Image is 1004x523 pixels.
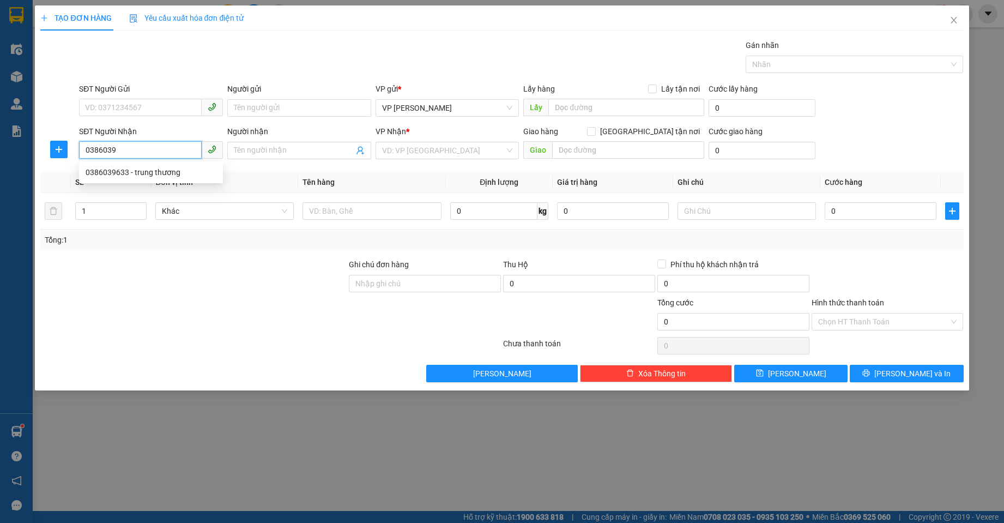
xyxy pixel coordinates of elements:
span: [PERSON_NAME] [768,368,826,380]
span: plus [40,14,48,22]
input: Ghi chú đơn hàng [349,275,501,292]
span: Tổng cước [657,298,693,307]
button: plus [945,202,959,220]
span: close [949,16,958,25]
span: phone [208,103,216,111]
span: Khác [162,203,287,219]
button: printer[PERSON_NAME] và In [850,365,963,382]
span: Lấy tận nơi [657,83,704,95]
span: [GEOGRAPHIC_DATA] tận nơi [596,125,704,137]
button: plus [50,141,68,158]
div: VP gửi [376,83,519,95]
input: Cước lấy hàng [709,99,815,117]
b: Duy Khang Limousine [88,13,219,26]
span: save [756,369,764,378]
span: phone [208,145,216,154]
div: Người gửi [227,83,371,95]
label: Gán nhãn [746,41,779,50]
div: Chưa thanh toán [502,338,656,357]
span: printer [862,369,870,378]
input: Dọc đường [548,99,704,116]
span: Giá trị hàng [557,178,597,187]
span: user-add [356,146,365,155]
span: delete [626,369,634,378]
input: Ghi Chú [678,202,816,220]
button: save[PERSON_NAME] [734,365,848,382]
span: plus [51,145,67,154]
th: Ghi chú [673,172,820,193]
div: 0386039633 - trung thương [86,166,216,178]
span: Thu Hộ [503,260,528,269]
input: Dọc đường [552,141,704,159]
span: Xóa Thông tin [638,368,686,380]
span: Cước hàng [825,178,862,187]
div: SĐT Người Gửi [79,83,223,95]
li: Hotline: 19003086 [61,40,247,54]
span: TẠO ĐƠN HÀNG [40,14,111,22]
span: Lấy [523,99,548,116]
button: [PERSON_NAME] [426,365,578,382]
button: deleteXóa Thông tin [580,365,732,382]
input: Cước giao hàng [709,142,815,159]
div: 0386039633 - trung thương [79,164,223,181]
span: SL [75,178,84,187]
div: SĐT Người Nhận [79,125,223,137]
label: Ghi chú đơn hàng [349,260,409,269]
div: Tổng: 1 [45,234,388,246]
label: Cước lấy hàng [709,85,758,93]
img: logo.jpg [14,14,68,68]
b: Gửi khách hàng [102,56,204,70]
span: kg [537,202,548,220]
span: Tên hàng [303,178,335,187]
span: VP Nguyễn Quốc Trị [382,100,513,116]
span: Phí thu hộ khách nhận trả [666,259,763,270]
b: GỬI : VP [PERSON_NAME] [14,79,118,134]
button: delete [45,202,62,220]
span: Giao hàng [523,127,558,136]
span: Giao [523,141,552,159]
span: Yêu cầu xuất hóa đơn điện tử [129,14,244,22]
label: Cước giao hàng [709,127,763,136]
span: Định lượng [480,178,518,187]
span: plus [946,207,959,215]
span: Lấy hàng [523,85,555,93]
li: Số 2 [PERSON_NAME], [GEOGRAPHIC_DATA] [61,27,247,40]
span: VP Nhận [376,127,406,136]
input: VD: Bàn, Ghế [303,202,441,220]
button: Close [939,5,969,36]
span: [PERSON_NAME] và In [874,368,951,380]
label: Hình thức thanh toán [812,298,884,307]
h1: NQT1409250004 [119,79,189,103]
input: 0 [557,202,669,220]
span: [PERSON_NAME] [473,368,531,380]
div: Người nhận [227,125,371,137]
img: icon [129,14,138,23]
